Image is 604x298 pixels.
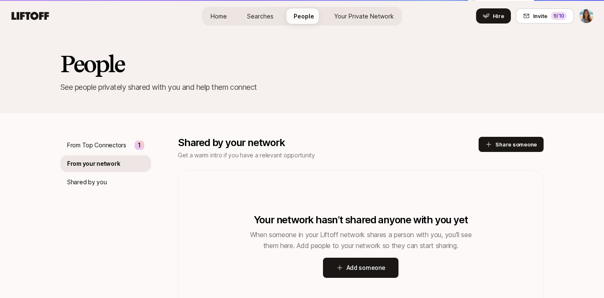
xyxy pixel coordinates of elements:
p: From Top Connectors [67,140,126,150]
p: Your network hasn’t shared anyone with you yet [254,214,468,226]
p: 1 [138,140,141,150]
span: People [294,13,314,20]
p: Get a warm intro if you have a relevant opportunity [178,150,479,160]
p: Shared by your network [178,137,479,149]
span: Searches [247,13,273,20]
button: Suzanne Shultz [579,8,594,24]
button: Share someone [479,137,544,152]
img: default-avatar.svg [477,0,484,8]
div: 9 /10 [551,12,567,20]
span: Your Private Network [334,13,394,20]
img: Suzanne Shultz [579,9,594,23]
a: Searches [240,8,280,24]
a: Your Private Network [328,8,401,24]
p: See people privately shared with you and help them connect [60,81,544,93]
span: Hire [493,12,504,20]
p: From your network [67,159,120,169]
p: When someone in your Liftoff network shares a person with you, you’ll see them here. Add people t... [243,229,478,251]
p: Shared by you [67,177,107,187]
button: Hire [476,8,511,24]
span: Home [211,13,227,20]
span: Invite [533,12,547,20]
a: People [287,8,321,24]
button: Invite9/10 [516,8,574,24]
h2: People [60,51,124,76]
a: Home [204,8,234,24]
button: Add someone [323,258,399,278]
